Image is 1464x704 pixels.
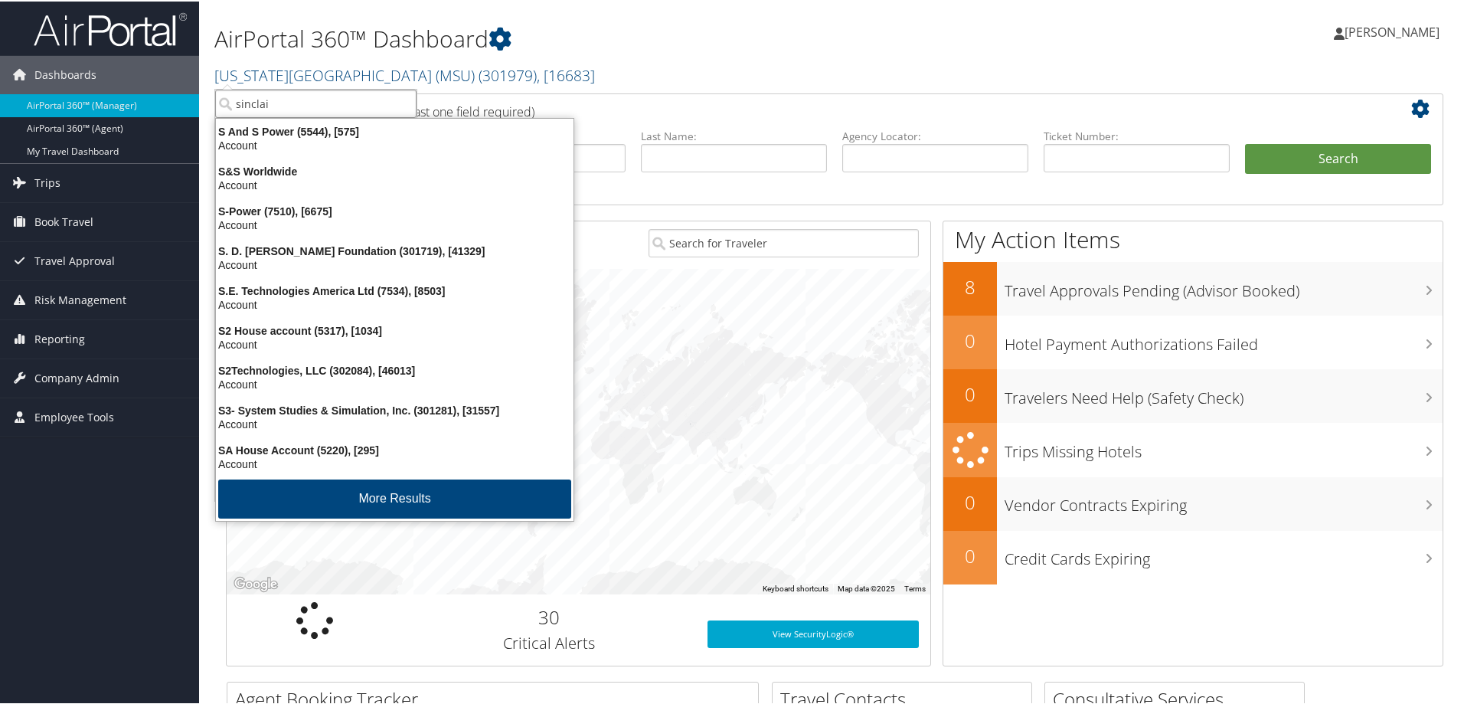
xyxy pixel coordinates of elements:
[34,201,93,240] span: Book Travel
[1005,378,1443,408] h3: Travelers Need Help (Safety Check)
[1005,325,1443,354] h3: Hotel Payment Authorizations Failed
[943,273,997,299] h2: 8
[207,243,583,257] div: S. D. [PERSON_NAME] Foundation (301719), [41329]
[537,64,595,84] span: , [ 16683 ]
[34,319,85,357] span: Reporting
[238,95,1330,121] h2: Airtinerary Lookup
[207,123,583,137] div: S And S Power (5544), [575]
[207,283,583,296] div: S.E. Technologies America Ltd (7534), [8503]
[1245,142,1431,173] button: Search
[34,280,126,318] span: Risk Management
[207,203,583,217] div: S-Power (7510), [6675]
[1005,486,1443,515] h3: Vendor Contracts Expiring
[842,127,1028,142] label: Agency Locator:
[214,64,595,84] a: [US_STATE][GEOGRAPHIC_DATA] (MSU)
[34,397,114,435] span: Employee Tools
[230,573,281,593] a: Open this area in Google Maps (opens a new window)
[388,102,534,119] span: (at least one field required)
[218,478,571,517] button: More Results
[707,619,919,647] a: View SecurityLogic®
[414,603,685,629] h2: 30
[34,162,60,201] span: Trips
[414,631,685,653] h3: Critical Alerts
[207,416,583,430] div: Account
[904,583,926,591] a: Terms (opens in new tab)
[1345,22,1439,39] span: [PERSON_NAME]
[943,380,997,406] h2: 0
[207,177,583,191] div: Account
[943,368,1443,421] a: 0Travelers Need Help (Safety Check)
[1005,271,1443,300] h3: Travel Approvals Pending (Advisor Booked)
[207,456,583,470] div: Account
[943,326,997,352] h2: 0
[207,336,583,350] div: Account
[1005,539,1443,568] h3: Credit Cards Expiring
[34,358,119,396] span: Company Admin
[207,163,583,177] div: S&S Worldwide
[943,222,1443,254] h1: My Action Items
[1005,432,1443,461] h3: Trips Missing Hotels
[943,476,1443,529] a: 0Vendor Contracts Expiring
[207,217,583,231] div: Account
[207,402,583,416] div: S3- System Studies & Simulation, Inc. (301281), [31557]
[1334,8,1455,54] a: [PERSON_NAME]
[1044,127,1230,142] label: Ticket Number:
[763,582,828,593] button: Keyboard shortcuts
[34,54,96,93] span: Dashboards
[943,260,1443,314] a: 8Travel Approvals Pending (Advisor Booked)
[207,442,583,456] div: SA House Account (5220), [295]
[649,228,919,256] input: Search for Traveler
[943,542,997,568] h2: 0
[207,376,583,390] div: Account
[207,362,583,376] div: S2Technologies, LLC (302084), [46013]
[214,21,1041,54] h1: AirPortal 360™ Dashboard
[943,314,1443,368] a: 0Hotel Payment Authorizations Failed
[943,529,1443,583] a: 0Credit Cards Expiring
[479,64,537,84] span: ( 301979 )
[34,10,187,46] img: airportal-logo.png
[943,488,997,514] h2: 0
[641,127,827,142] label: Last Name:
[207,296,583,310] div: Account
[207,257,583,270] div: Account
[943,421,1443,476] a: Trips Missing Hotels
[207,323,583,336] div: S2 House account (5317), [1034]
[838,583,895,591] span: Map data ©2025
[207,137,583,151] div: Account
[34,241,115,279] span: Travel Approval
[215,88,417,116] input: Search Accounts
[230,573,281,593] img: Google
